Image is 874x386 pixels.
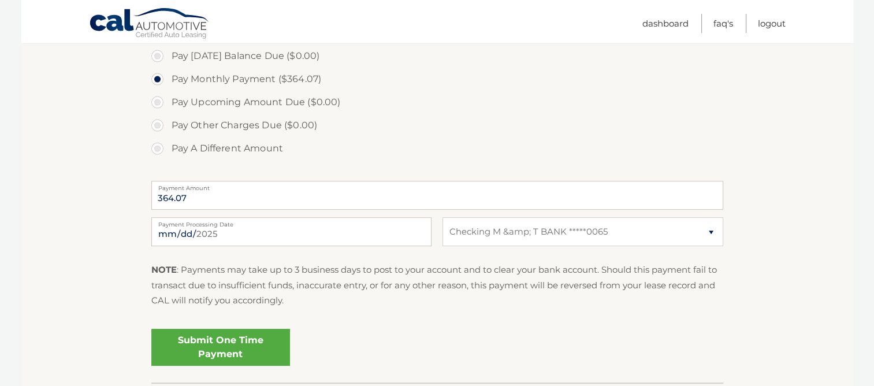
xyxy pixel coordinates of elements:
[151,91,723,114] label: Pay Upcoming Amount Due ($0.00)
[151,262,723,308] p: : Payments may take up to 3 business days to post to your account and to clear your bank account....
[151,68,723,91] label: Pay Monthly Payment ($364.07)
[151,217,432,246] input: Payment Date
[642,14,689,33] a: Dashboard
[151,329,290,366] a: Submit One Time Payment
[151,181,723,190] label: Payment Amount
[89,8,210,41] a: Cal Automotive
[151,181,723,210] input: Payment Amount
[151,137,723,160] label: Pay A Different Amount
[713,14,733,33] a: FAQ's
[151,217,432,227] label: Payment Processing Date
[151,44,723,68] label: Pay [DATE] Balance Due ($0.00)
[758,14,786,33] a: Logout
[151,114,723,137] label: Pay Other Charges Due ($0.00)
[151,264,177,275] strong: NOTE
